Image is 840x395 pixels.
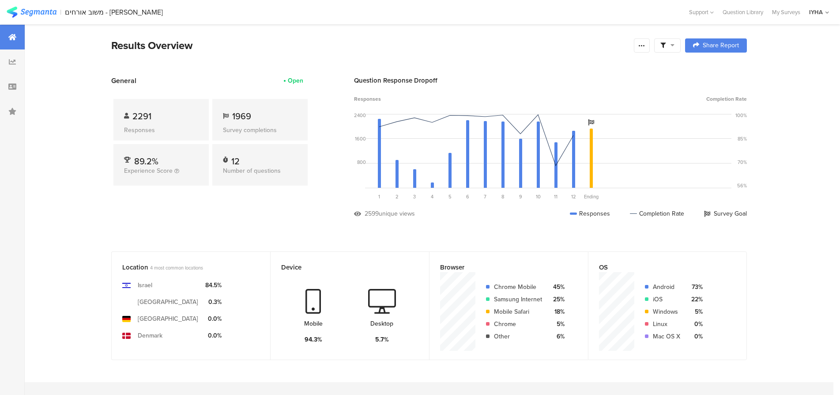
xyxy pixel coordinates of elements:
[687,295,703,304] div: 22%
[653,307,680,316] div: Windows
[689,5,714,19] div: Support
[205,314,222,323] div: 0.0%
[111,38,629,53] div: Results Overview
[223,166,281,175] span: Number of questions
[687,307,703,316] div: 5%
[653,332,680,341] div: Mac OS X
[687,332,703,341] div: 0%
[549,319,565,329] div: 5%
[549,282,565,292] div: 45%
[735,112,747,119] div: 100%
[554,193,557,200] span: 11
[396,193,399,200] span: 2
[630,209,684,218] div: Completion Rate
[7,7,57,18] img: segmanta logo
[570,209,610,218] div: Responses
[737,182,747,189] div: 56%
[65,8,163,16] div: משוב אורחים - [PERSON_NAME]
[205,281,222,290] div: 84.5%
[431,193,433,200] span: 4
[354,76,747,85] div: Question Response Dropoff
[571,193,576,200] span: 12
[232,110,251,123] span: 1969
[440,262,563,272] div: Browser
[138,281,152,290] div: Israel
[809,8,823,16] div: IYHA
[549,332,565,341] div: 6%
[653,319,680,329] div: Linux
[354,95,381,103] span: Responses
[653,295,680,304] div: iOS
[494,307,542,316] div: Mobile Safari
[494,295,542,304] div: Samsung Internet
[706,95,747,103] span: Completion Rate
[582,193,600,200] div: Ending
[138,297,198,307] div: [GEOGRAPHIC_DATA]
[205,297,222,307] div: 0.3%
[378,193,380,200] span: 1
[718,8,768,16] a: Question Library
[549,307,565,316] div: 18%
[132,110,151,123] span: 2291
[703,42,739,49] span: Share Report
[134,155,158,168] span: 89.2%
[413,193,416,200] span: 3
[138,314,198,323] div: [GEOGRAPHIC_DATA]
[355,135,366,142] div: 1600
[205,331,222,340] div: 0.0%
[379,209,415,218] div: unique views
[370,319,393,328] div: Desktop
[138,331,162,340] div: Denmark
[223,125,297,135] div: Survey completions
[653,282,680,292] div: Android
[588,119,594,125] i: Survey Goal
[494,319,542,329] div: Chrome
[111,76,136,86] span: General
[365,209,379,218] div: 2599
[536,193,541,200] span: 10
[288,76,303,85] div: Open
[484,193,486,200] span: 7
[768,8,805,16] a: My Surveys
[305,335,322,344] div: 94.3%
[599,262,721,272] div: OS
[738,159,747,166] div: 70%
[354,112,366,119] div: 2400
[150,264,203,271] span: 4 most common locations
[124,125,198,135] div: Responses
[448,193,452,200] span: 5
[494,332,542,341] div: Other
[375,335,389,344] div: 5.7%
[124,166,173,175] span: Experience Score
[494,282,542,292] div: Chrome Mobile
[122,262,245,272] div: Location
[738,135,747,142] div: 85%
[60,7,61,17] div: |
[687,319,703,329] div: 0%
[304,319,323,328] div: Mobile
[357,159,366,166] div: 800
[549,295,565,304] div: 25%
[704,209,747,218] div: Survey Goal
[466,193,469,200] span: 6
[501,193,504,200] span: 8
[281,262,404,272] div: Device
[231,155,240,163] div: 12
[687,282,703,292] div: 73%
[519,193,522,200] span: 9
